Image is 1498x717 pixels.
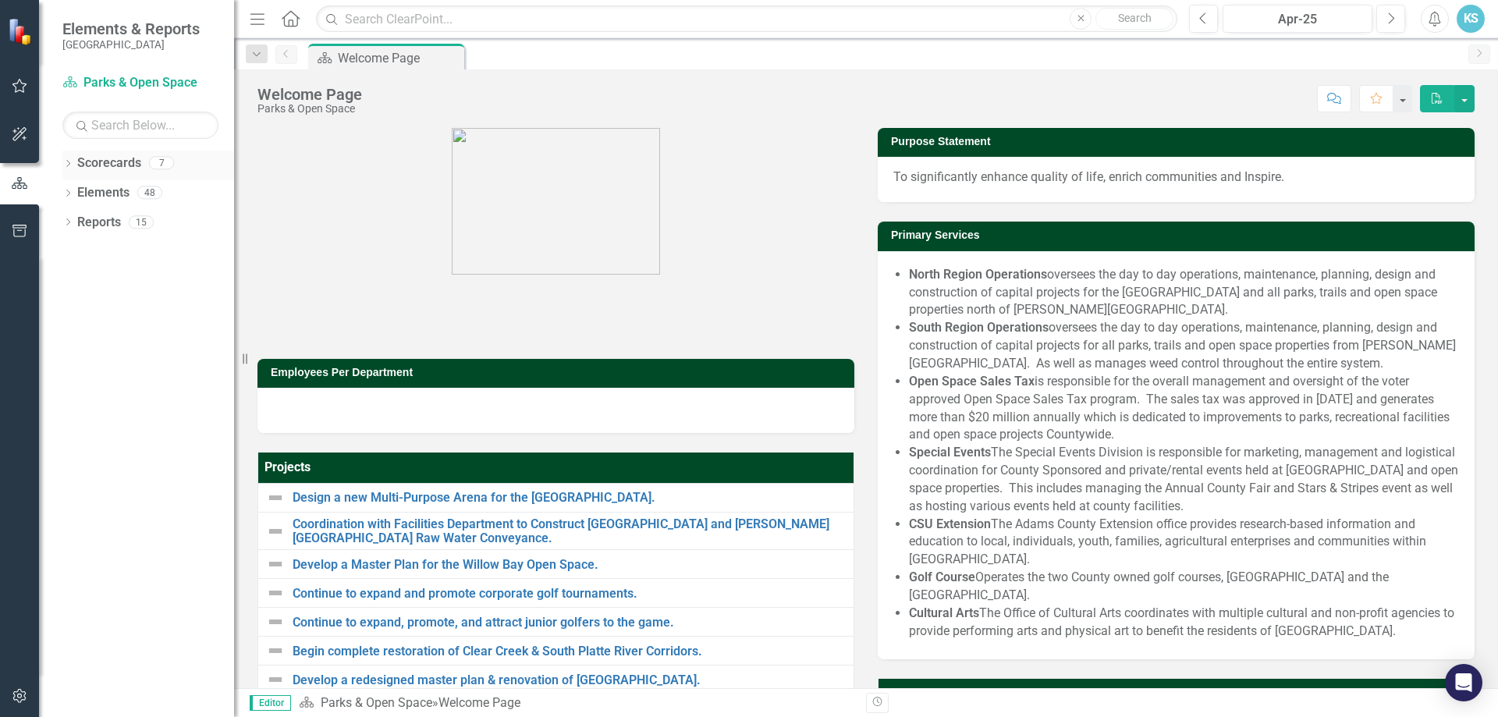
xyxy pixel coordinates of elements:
[258,513,854,550] td: Double-Click to Edit Right Click for Context Menu
[1228,10,1367,29] div: Apr-25
[909,516,1459,570] li: The Adams County Extension office provides research-based information and education to local, ind...
[293,587,846,601] a: Continue to expand and promote corporate golf tournaments.
[258,550,854,579] td: Double-Click to Edit Right Click for Context Menu
[1223,5,1372,33] button: Apr-25
[909,320,1049,335] strong: South Region Operations
[250,695,291,711] span: Editor
[62,38,200,51] small: [GEOGRAPHIC_DATA]
[909,444,1459,515] li: The Special Events Division is responsible for marketing, management and logistical coordination ...
[271,367,847,378] h3: Employees Per Department
[316,5,1177,33] input: Search ClearPoint...
[258,484,854,513] td: Double-Click to Edit Right Click for Context Menu
[321,695,432,710] a: Parks & Open Space
[266,641,285,660] img: Not Defined
[909,605,979,620] strong: Cultural Arts
[293,517,846,545] a: Coordination with Facilities Department to Construct [GEOGRAPHIC_DATA] and [PERSON_NAME][GEOGRAPH...
[1445,664,1482,701] div: Open Intercom Messenger
[909,319,1459,373] li: oversees the day to day operations, maintenance, planning, design and construction of capital pro...
[909,267,1047,282] strong: North Region Operations
[137,186,162,200] div: 48
[1118,12,1152,24] span: Search
[77,214,121,232] a: Reports
[62,112,218,139] input: Search Below...
[257,86,362,103] div: Welcome Page
[266,522,285,541] img: Not Defined
[62,74,218,92] a: Parks & Open Space
[1095,8,1173,30] button: Search
[909,266,1459,320] li: oversees the day to day operations, maintenance, planning, design and construction of capital pro...
[266,488,285,507] img: Not Defined
[299,694,854,712] div: »
[266,612,285,631] img: Not Defined
[293,491,846,505] a: Design a new Multi-Purpose Arena for the [GEOGRAPHIC_DATA].
[293,616,846,630] a: Continue to expand, promote, and attract junior golfers to the game.
[266,584,285,602] img: Not Defined
[77,154,141,172] a: Scorecards
[891,136,1467,147] h3: Purpose Statement
[909,570,975,584] strong: Golf Course
[257,103,362,115] div: Parks & Open Space
[8,18,35,45] img: ClearPoint Strategy
[893,169,1459,186] p: To significantly enhance quality of life, enrich communities and Inspire.
[266,670,285,689] img: Not Defined
[258,637,854,666] td: Double-Click to Edit Right Click for Context Menu
[293,558,846,572] a: Develop a Master Plan for the Willow Bay Open Space.
[62,20,200,38] span: Elements & Reports
[438,695,520,710] div: Welcome Page
[909,445,991,460] strong: Special Events
[149,157,174,170] div: 7
[129,215,154,229] div: 15
[77,184,130,202] a: Elements
[452,128,660,275] img: AdamsCo_logo_rgb.png
[891,229,1467,241] h3: Primary Services
[909,569,1459,605] li: Operates the two County owned golf courses, [GEOGRAPHIC_DATA] and the [GEOGRAPHIC_DATA].
[258,608,854,637] td: Double-Click to Edit Right Click for Context Menu
[293,644,846,658] a: Begin complete restoration of Clear Creek & South Platte River Corridors.
[909,373,1459,444] li: is responsible for the overall management and oversight of the voter approved Open Space Sales Ta...
[258,666,854,694] td: Double-Click to Edit Right Click for Context Menu
[338,48,460,68] div: Welcome Page
[1457,5,1485,33] button: KS
[909,516,991,531] strong: CSU Extension
[258,579,854,608] td: Double-Click to Edit Right Click for Context Menu
[909,605,1459,641] li: The Office of Cultural Arts coordinates with multiple cultural and non-profit agencies to provide...
[909,374,1035,389] strong: Open Space Sales Tax
[266,555,285,573] img: Not Defined
[293,673,846,687] a: Develop a redesigned master plan & renovation of [GEOGRAPHIC_DATA].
